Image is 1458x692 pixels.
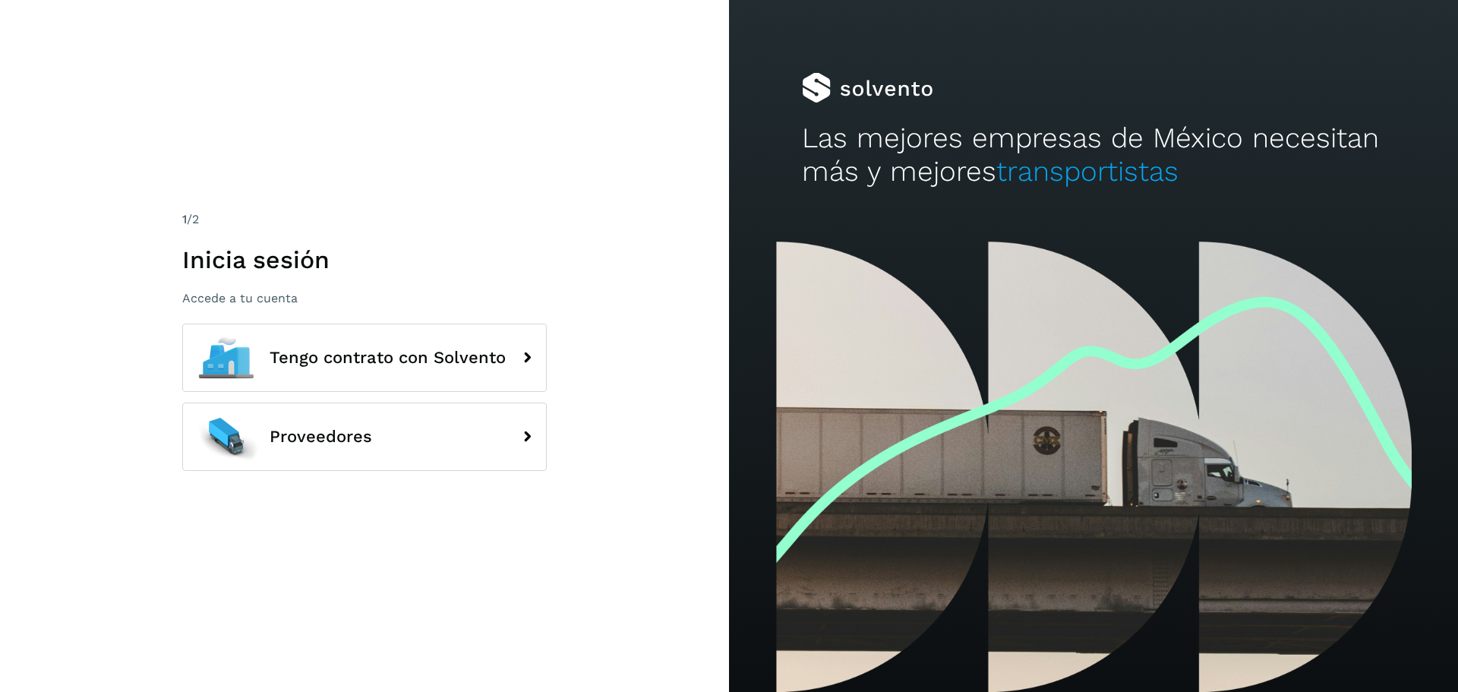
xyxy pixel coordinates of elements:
span: transportistas [996,155,1179,188]
p: Accede a tu cuenta [182,291,547,305]
div: /2 [182,210,547,229]
h1: Inicia sesión [182,245,547,274]
span: 1 [182,212,187,226]
h2: Las mejores empresas de México necesitan más y mejores [802,122,1385,189]
button: Tengo contrato con Solvento [182,324,547,392]
button: Proveedores [182,403,547,471]
span: Tengo contrato con Solvento [270,349,506,367]
span: Proveedores [270,428,372,446]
